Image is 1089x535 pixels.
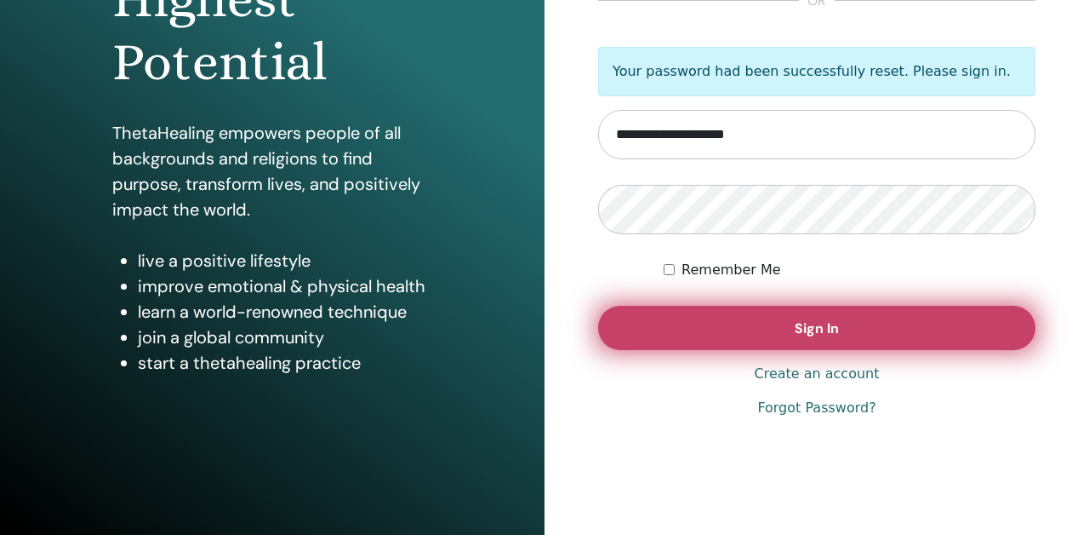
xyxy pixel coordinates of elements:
p: Your password had been successfully reset. Please sign in. [598,47,1035,96]
li: improve emotional & physical health [138,273,433,299]
li: start a thetahealing practice [138,350,433,376]
a: Forgot Password? [757,398,875,418]
li: join a global community [138,325,433,350]
div: Keep me authenticated indefinitely or until I manually logout [664,260,1035,280]
li: live a positive lifestyle [138,248,433,273]
a: Create an account [754,364,879,384]
li: learn a world-renowned technique [138,299,433,325]
span: Sign In [795,319,839,337]
button: Sign In [598,306,1035,350]
p: ThetaHealing empowers people of all backgrounds and religions to find purpose, transform lives, a... [112,120,433,222]
label: Remember Me [681,260,781,280]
